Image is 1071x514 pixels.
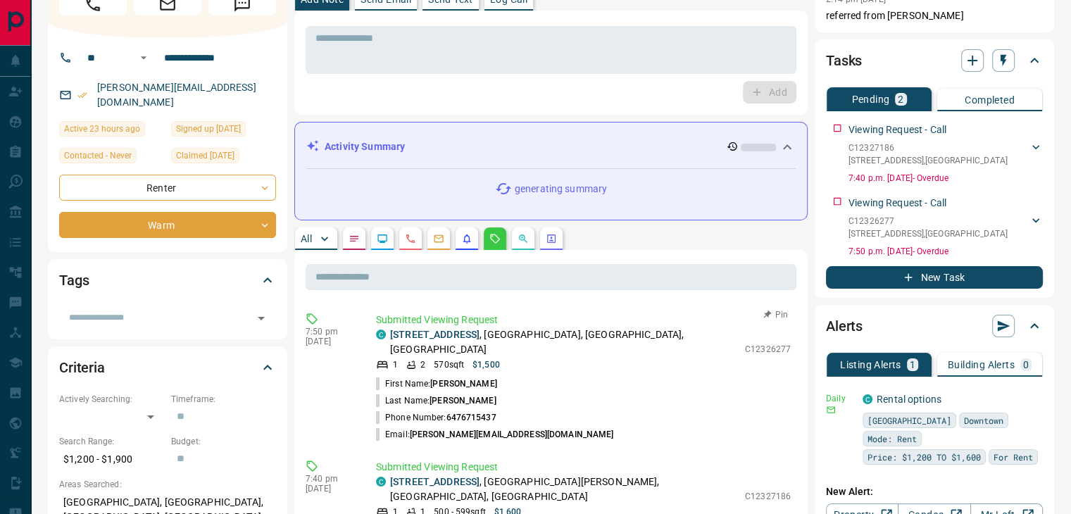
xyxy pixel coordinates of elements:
[948,360,1015,370] p: Building Alerts
[59,435,164,448] p: Search Range:
[461,233,472,244] svg: Listing Alerts
[59,478,276,491] p: Areas Searched:
[376,313,791,327] p: Submitted Viewing Request
[376,428,613,441] p: Email:
[868,432,917,446] span: Mode: Rent
[756,308,796,321] button: Pin
[77,90,87,100] svg: Email Verified
[826,49,862,72] h2: Tasks
[826,405,836,415] svg: Email
[848,215,1008,227] p: C12326277
[390,329,480,340] a: [STREET_ADDRESS]
[826,315,863,337] h2: Alerts
[64,122,140,136] span: Active 23 hours ago
[826,44,1043,77] div: Tasks
[410,430,614,439] span: [PERSON_NAME][EMAIL_ADDRESS][DOMAIN_NAME]
[376,477,386,487] div: condos.ca
[1023,360,1029,370] p: 0
[135,49,152,66] button: Open
[910,360,915,370] p: 1
[171,121,276,141] div: Thu Jul 24 2025
[376,377,497,390] p: First Name:
[745,343,791,356] p: C12326277
[433,233,444,244] svg: Emails
[59,448,164,471] p: $1,200 - $1,900
[390,475,738,504] p: , [GEOGRAPHIC_DATA][PERSON_NAME], [GEOGRAPHIC_DATA], [GEOGRAPHIC_DATA]
[306,474,355,484] p: 7:40 pm
[868,450,981,464] span: Price: $1,200 TO $1,600
[848,212,1043,243] div: C12326277[STREET_ADDRESS],[GEOGRAPHIC_DATA]
[405,233,416,244] svg: Calls
[515,182,607,196] p: generating summary
[472,358,500,371] p: $1,500
[826,484,1043,499] p: New Alert:
[59,351,276,384] div: Criteria
[376,394,496,407] p: Last Name:
[898,94,903,104] p: 2
[848,196,946,211] p: Viewing Request - Call
[848,227,1008,240] p: [STREET_ADDRESS] , [GEOGRAPHIC_DATA]
[848,245,1043,258] p: 7:50 p.m. [DATE] - Overdue
[863,394,872,404] div: condos.ca
[306,484,355,494] p: [DATE]
[171,435,276,448] p: Budget:
[59,263,276,297] div: Tags
[393,358,398,371] p: 1
[965,95,1015,105] p: Completed
[251,308,271,328] button: Open
[306,337,355,346] p: [DATE]
[376,460,791,475] p: Submitted Viewing Request
[546,233,557,244] svg: Agent Actions
[518,233,529,244] svg: Opportunities
[964,413,1003,427] span: Downtown
[826,392,854,405] p: Daily
[390,476,480,487] a: [STREET_ADDRESS]
[851,94,889,104] p: Pending
[390,327,738,357] p: , [GEOGRAPHIC_DATA], [GEOGRAPHIC_DATA], [GEOGRAPHIC_DATA]
[826,266,1043,289] button: New Task
[176,149,234,163] span: Claimed [DATE]
[171,393,276,406] p: Timeframe:
[430,379,496,389] span: [PERSON_NAME]
[176,122,241,136] span: Signed up [DATE]
[59,212,276,238] div: Warm
[301,234,312,244] p: All
[171,148,276,168] div: Thu Jul 24 2025
[430,396,496,406] span: [PERSON_NAME]
[994,450,1033,464] span: For Rent
[376,411,496,424] p: Phone Number:
[59,393,164,406] p: Actively Searching:
[377,233,388,244] svg: Lead Browsing Activity
[848,154,1008,167] p: [STREET_ADDRESS] , [GEOGRAPHIC_DATA]
[420,358,425,371] p: 2
[59,121,164,141] div: Mon Aug 11 2025
[434,358,464,371] p: 570 sqft
[64,149,132,163] span: Contacted - Never
[349,233,360,244] svg: Notes
[59,269,89,292] h2: Tags
[59,175,276,201] div: Renter
[848,172,1043,184] p: 7:40 p.m. [DATE] - Overdue
[877,394,941,405] a: Rental options
[848,123,946,137] p: Viewing Request - Call
[59,356,105,379] h2: Criteria
[446,413,496,422] span: 6476715437
[489,233,501,244] svg: Requests
[826,8,1043,23] p: referred from [PERSON_NAME]
[848,139,1043,170] div: C12327186[STREET_ADDRESS],[GEOGRAPHIC_DATA]
[306,134,796,160] div: Activity Summary
[868,413,951,427] span: [GEOGRAPHIC_DATA]
[848,142,1008,154] p: C12327186
[840,360,901,370] p: Listing Alerts
[826,309,1043,343] div: Alerts
[97,82,256,108] a: [PERSON_NAME][EMAIL_ADDRESS][DOMAIN_NAME]
[745,490,791,503] p: C12327186
[376,330,386,339] div: condos.ca
[325,139,405,154] p: Activity Summary
[306,327,355,337] p: 7:50 pm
